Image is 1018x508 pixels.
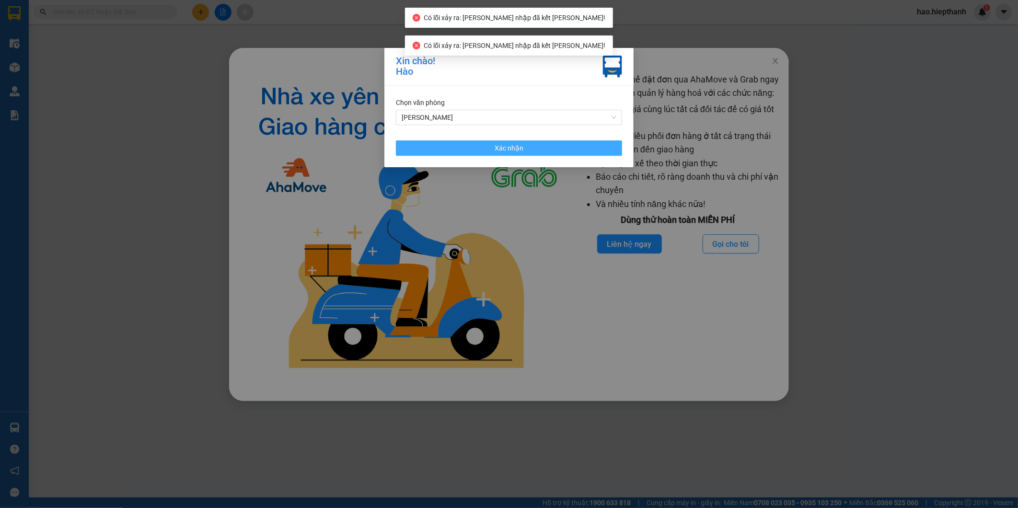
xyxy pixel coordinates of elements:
span: close-circle [413,14,420,22]
img: vxr-icon [603,56,622,78]
div: Xin chào! Hào [396,56,435,78]
span: Có lỗi xảy ra: [PERSON_NAME] nhập đã kết [PERSON_NAME]! [424,42,606,49]
span: close-circle [413,42,420,49]
span: Xác nhận [495,143,523,153]
div: Chọn văn phòng [396,97,622,108]
span: Tân Châu [402,110,616,125]
span: Có lỗi xảy ra: [PERSON_NAME] nhập đã kết [PERSON_NAME]! [424,14,606,22]
button: Xác nhận [396,140,622,156]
